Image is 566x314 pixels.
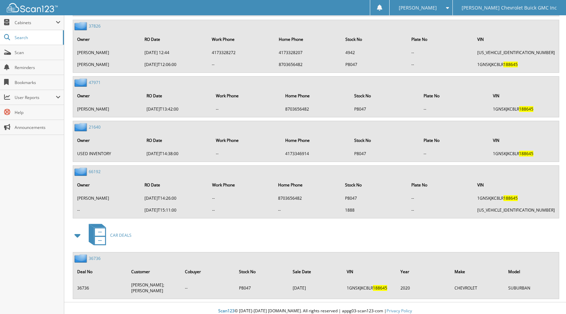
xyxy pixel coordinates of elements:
th: RO Date [141,32,208,46]
th: Customer [128,265,181,279]
td: [PERSON_NAME];[PERSON_NAME] [128,279,181,296]
td: [PERSON_NAME] [74,103,142,115]
td: -- [408,204,473,216]
td: 1GNSKJKC8LR [474,59,558,70]
td: 8703656482 [275,59,341,70]
td: [DATE]T15:11:00 [141,204,208,216]
th: Owner [74,133,142,147]
span: 188645 [373,285,387,291]
span: Cabinets [15,20,56,26]
span: [PERSON_NAME] [399,6,437,10]
a: 47971 [89,80,101,85]
th: RO Date [141,178,208,192]
th: Stock No [351,133,419,147]
td: 8703656482 [282,103,350,115]
td: SUBURBAN [505,279,558,296]
img: scan123-logo-white.svg [7,3,58,12]
th: Work Phone [209,178,274,192]
td: 4173328207 [275,47,341,58]
th: VIN [490,89,558,103]
span: Search [15,35,59,40]
th: Stock No [342,178,407,192]
td: [DATE] 12:44 [141,47,208,58]
th: VIN [474,178,558,192]
iframe: Chat Widget [532,281,566,314]
th: RO Date [143,133,212,147]
td: [PERSON_NAME] [74,47,140,58]
th: Plate No [420,89,489,103]
th: Home Phone [275,32,341,46]
span: 188645 [519,106,533,112]
th: Cobuyer [182,265,235,279]
td: CHEVROLET [451,279,504,296]
td: -- [408,47,473,58]
td: -- [275,204,341,216]
td: P8047 [342,59,407,70]
td: -- [212,103,281,115]
span: CAR DEALS [110,232,132,238]
td: -- [74,204,140,216]
td: 1GNSKJKC8LR [490,103,558,115]
td: [DATE]T14:26:00 [141,193,208,204]
td: 4942 [342,47,407,58]
th: VIN [343,265,397,279]
th: Home Phone [282,133,350,147]
td: -- [209,204,274,216]
td: 4173346914 [282,148,350,159]
span: 188645 [503,195,518,201]
th: Work Phone [208,32,274,46]
td: -- [420,148,489,159]
td: 1GNSKJKC8LR [343,279,397,296]
img: folder2.png [74,22,89,30]
td: P8047 [342,193,407,204]
td: [DATE]T12:06:00 [141,59,208,70]
span: Reminders [15,65,61,70]
td: -- [420,103,489,115]
span: 188645 [519,151,533,156]
span: User Reports [15,95,56,100]
a: 36736 [89,255,101,261]
td: -- [408,59,473,70]
th: Owner [74,32,140,46]
img: folder2.png [74,123,89,131]
th: Stock No [236,265,289,279]
th: Year [397,265,450,279]
a: 37826 [89,23,101,29]
td: 1888 [342,204,407,216]
td: -- [209,193,274,204]
td: P8047 [236,279,289,296]
td: -- [208,59,274,70]
td: P8047 [351,148,419,159]
th: Work Phone [212,89,281,103]
img: folder2.png [74,254,89,263]
td: -- [212,148,281,159]
span: [PERSON_NAME] Chevrolet Buick GMC Inc [462,6,557,10]
a: 66192 [89,169,101,175]
a: Privacy Policy [387,308,412,314]
td: [DATE]T13:42:00 [143,103,212,115]
td: [US_VEHICLE_IDENTIFICATION_NUMBER] [474,47,558,58]
td: 1GNSKJKC8LR [490,148,558,159]
th: VIN [474,32,558,46]
th: Plate No [408,178,473,192]
td: -- [408,193,473,204]
td: [PERSON_NAME] [74,193,140,204]
th: Plate No [420,133,489,147]
th: VIN [490,133,558,147]
span: Scan123 [218,308,235,314]
a: CAR DEALS [85,222,132,249]
td: 4173328272 [208,47,274,58]
span: Announcements [15,125,61,130]
span: Scan [15,50,61,55]
span: Help [15,110,61,115]
img: folder2.png [74,167,89,176]
th: Home Phone [275,178,341,192]
td: 2020 [397,279,450,296]
td: 1GNSKJKC8LR [474,193,558,204]
td: [PERSON_NAME] [74,59,140,70]
th: Model [505,265,558,279]
th: Owner [74,89,142,103]
a: 21640 [89,124,101,130]
td: [US_VEHICLE_IDENTIFICATION_NUMBER] [474,204,558,216]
